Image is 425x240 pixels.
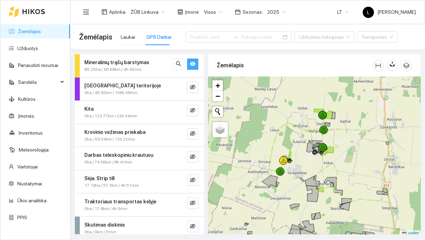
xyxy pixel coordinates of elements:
[19,147,49,153] a: Meteorologija
[235,9,241,15] span: calendar
[190,61,196,68] span: eye
[75,101,204,124] div: Kita0ha / 123.77km / 23h 34mineye-invisible
[233,34,239,40] span: to
[79,5,93,19] button: menu-fold
[19,130,43,136] a: Inventorius
[216,81,220,90] span: +
[18,75,58,89] span: Sandėlis
[212,80,223,91] a: Zoom in
[190,107,196,114] span: eye-invisible
[190,33,230,41] input: Pradžios data
[187,151,198,162] button: eye-invisible
[190,177,196,184] span: eye-invisible
[187,221,198,232] button: eye-invisible
[187,82,198,93] button: eye-invisible
[75,170,204,193] div: Sėja. Strip till17.19ha / 57.3km / 4h 51mineye-invisible
[212,122,228,137] a: Layers
[367,7,370,18] span: L
[178,9,183,15] span: shop
[84,152,153,158] strong: Darbas teleskopiniu krautuvu
[84,136,135,143] span: 0ha / 59.34km / 12h 22min
[243,8,263,16] span: Sezonas :
[84,83,161,88] strong: [GEOGRAPHIC_DATA] teritorijoje
[18,96,36,102] a: Kultūros
[75,54,204,77] div: Mineralinių trąšų barstymas85.25ha / 90.69km / 4h 43minsearcheye
[241,33,281,41] input: Pabaigos data
[75,78,204,100] div: [GEOGRAPHIC_DATA] teritorijoje0ha / 45.93km / 108h 38mineye-invisible
[102,9,107,15] span: layout
[212,106,223,117] button: Initiate a new search
[187,128,198,140] button: eye-invisible
[18,29,41,34] a: Žemėlapis
[267,7,286,17] span: 2025
[84,222,125,228] strong: Skutimas diskinis
[75,217,204,240] div: Skutimas diskinis0ha / 0km / 5mineye-invisible
[84,176,114,181] strong: Sėja. Strip till
[190,154,196,161] span: eye-invisible
[216,92,220,100] span: −
[212,91,223,101] a: Zoom out
[190,84,196,91] span: eye-invisible
[83,9,89,15] span: menu-fold
[190,131,196,137] span: eye-invisible
[187,105,198,116] button: eye-invisible
[373,60,384,71] button: column-width
[187,174,198,186] button: eye-invisible
[204,7,222,17] span: Visos
[146,33,172,41] div: GPS Darbai
[121,33,135,41] div: Laukai
[190,200,196,207] span: eye-invisible
[187,59,198,70] button: eye
[190,223,196,230] span: eye-invisible
[79,31,112,43] span: Žemėlapis
[217,55,373,75] div: Žemėlapis
[84,113,137,119] span: 0ha / 123.77km / 23h 34min
[84,90,138,96] span: 0ha / 45.93km / 108h 38min
[84,60,149,65] strong: Mineralinių trąšų barstymas
[18,62,58,68] a: Panaudoti resursai
[84,106,94,112] strong: Kita
[109,8,126,16] span: Aplinka :
[17,215,27,220] a: PPIS
[84,199,156,204] strong: Traktoriaus transportas kelyje
[131,7,165,17] span: ŽŪB Linkuva
[84,205,127,212] span: 0ha / 17.8km / 4h 3min
[17,164,38,170] a: Vartotojai
[18,113,34,119] a: Įmonės
[84,66,142,73] span: 85.25ha / 90.69km / 4h 43min
[173,59,184,70] button: search
[84,159,132,166] span: 0ha / 74.06km / 8h 41min
[84,229,116,235] span: 0ha / 0km / 5min
[337,7,349,17] span: LT
[75,147,204,170] div: Darbas teleskopiniu krautuvu0ha / 74.06km / 8h 41mineye-invisible
[187,198,198,209] button: eye-invisible
[75,193,204,216] div: Traktoriaus transportas kelyje0ha / 17.8km / 4h 3mineye-invisible
[363,9,416,15] span: [PERSON_NAME]
[402,231,419,236] a: Leaflet
[17,198,47,203] a: Ūkio analitika
[84,182,139,189] span: 17.19ha / 57.3km / 4h 51min
[176,61,181,68] span: search
[185,8,200,16] span: Įmonė :
[17,45,38,51] a: Užduotys
[233,34,239,40] span: swap-right
[17,181,42,186] a: Nustatymai
[84,129,145,135] strong: Krovinio vežimas priekaba
[373,63,384,68] span: column-width
[75,124,204,147] div: Krovinio vežimas priekaba0ha / 59.34km / 12h 22mineye-invisible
